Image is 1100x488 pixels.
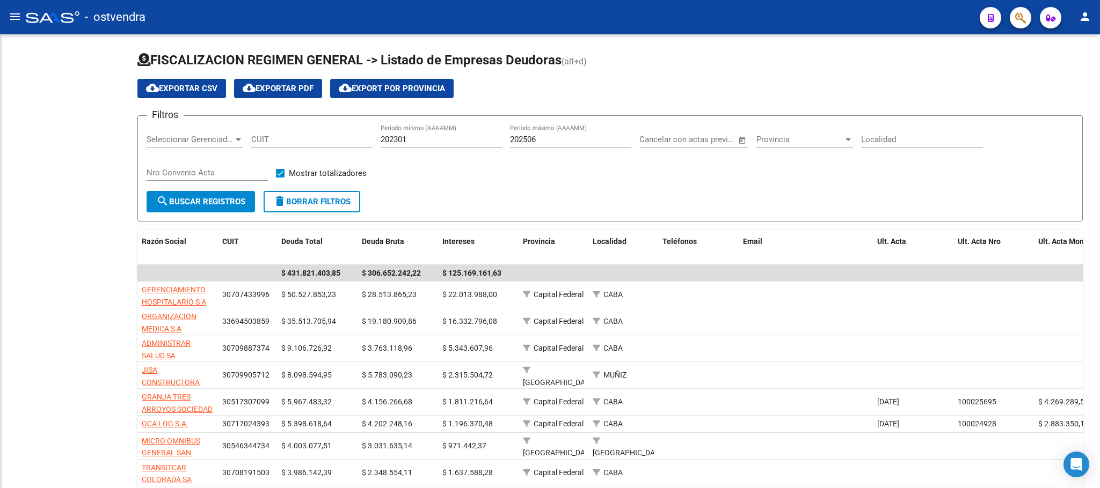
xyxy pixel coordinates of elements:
span: 30709905712 [222,371,269,379]
span: $ 3.031.635,14 [362,441,412,450]
span: Provincia [756,135,843,144]
span: ORGANIZACION MEDICA S A [142,312,196,333]
span: Mostrar totalizadores [289,167,367,180]
span: OCA LOG S.A. [142,419,188,428]
span: $ 5.398.618,64 [281,419,332,428]
span: Capital Federal [534,317,584,326]
span: $ 35.513.705,94 [281,317,336,326]
span: [DATE] [877,419,899,428]
span: CABA [603,290,623,299]
span: Localidad [593,237,627,246]
mat-icon: search [156,195,169,208]
datatable-header-cell: Ult. Acta Nro [953,230,1034,265]
mat-icon: person [1079,10,1091,23]
span: GERENCIAMIENTO HOSPITALARIO S A [142,285,206,306]
span: Ult. Acta Monto [1038,237,1091,246]
span: Export por Provincia [339,84,445,93]
span: Ult. Acta [877,237,906,246]
span: $ 3.986.142,39 [281,468,332,477]
span: Provincia [523,237,555,246]
span: Teléfonos [662,237,697,246]
span: CABA [603,317,623,326]
datatable-header-cell: Email [739,230,873,265]
span: [GEOGRAPHIC_DATA] [523,378,595,387]
span: Ult. Acta Nro [958,237,1001,246]
span: FISCALIZACION REGIMEN GENERAL -> Listado de Empresas Deudoras [137,53,562,68]
div: Open Intercom Messenger [1063,452,1089,477]
mat-icon: cloud_download [146,82,159,94]
span: $ 5.783.090,23 [362,371,412,379]
span: Capital Federal [534,344,584,352]
datatable-header-cell: CUIT [218,230,277,265]
span: $ 2.315.504,72 [442,371,493,379]
mat-icon: delete [273,195,286,208]
span: 30717024393 [222,419,269,428]
datatable-header-cell: Razón Social [137,230,218,265]
datatable-header-cell: Deuda Bruta [358,230,438,265]
span: (alt+d) [562,56,587,66]
span: MUÑIZ [603,371,627,379]
datatable-header-cell: Deuda Total [277,230,358,265]
span: $ 306.652.242,22 [362,269,421,277]
span: Borrar Filtros [273,197,351,206]
span: 30707433996 [222,290,269,299]
span: $ 22.013.988,00 [442,290,497,299]
span: 30517307099 [222,397,269,406]
span: $ 125.169.161,63 [442,269,501,277]
button: Exportar PDF [234,79,322,98]
span: 30709887374 [222,344,269,352]
span: $ 1.196.370,48 [442,419,493,428]
span: - ostvendra [85,5,145,29]
span: $ 1.811.216,64 [442,397,493,406]
span: $ 5.343.607,96 [442,344,493,352]
span: CABA [603,397,623,406]
span: CUIT [222,237,239,246]
span: Capital Federal [534,397,584,406]
span: CABA [603,419,623,428]
span: $ 28.513.865,23 [362,290,417,299]
mat-icon: cloud_download [243,82,256,94]
span: Deuda Total [281,237,323,246]
span: $ 19.180.909,86 [362,317,417,326]
datatable-header-cell: Provincia [519,230,588,265]
span: $ 2.883.350,17 [1038,419,1089,428]
span: Buscar Registros [156,197,245,206]
span: 30546344734 [222,441,269,450]
span: $ 4.202.248,16 [362,419,412,428]
span: Email [743,237,762,246]
span: TRANSITCAR COLORADA SA [142,463,192,484]
span: Capital Federal [534,468,584,477]
span: $ 16.332.796,08 [442,317,497,326]
mat-icon: menu [9,10,21,23]
span: CABA [603,468,623,477]
button: Buscar Registros [147,191,255,212]
span: $ 9.106.726,92 [281,344,332,352]
span: JISA CONSTRUCTORA EMPRENDIMIENTOS INMOBILIARIOS SRL [142,366,211,411]
span: 33694503859 [222,317,269,326]
span: GRANJA TRES ARROYOS SOCIEDAD ANONIMA COMERCIAL AGROPECUARIA FIN E INDUSTRIAL [142,393,213,462]
span: Capital Federal [534,290,584,299]
span: Capital Federal [534,419,584,428]
span: 30708191503 [222,468,269,477]
span: $ 1.637.588,28 [442,468,493,477]
span: Seleccionar Gerenciador [147,135,234,144]
span: Deuda Bruta [362,237,404,246]
span: 100025695 [958,397,996,406]
button: Export por Provincia [330,79,454,98]
span: $ 8.098.594,95 [281,371,332,379]
h3: Filtros [147,107,184,122]
span: MICRO OMNIBUS GENERAL SAN MARTIN S A C [142,437,200,470]
span: $ 50.527.853,23 [281,290,336,299]
span: 100024928 [958,419,996,428]
button: Exportar CSV [137,79,226,98]
span: ADMINISTRAR SALUD SA [142,339,191,360]
span: $ 5.967.483,32 [281,397,332,406]
datatable-header-cell: Ult. Acta [873,230,953,265]
span: CABA [603,344,623,352]
button: Borrar Filtros [264,191,360,212]
datatable-header-cell: Intereses [438,230,519,265]
mat-icon: cloud_download [339,82,352,94]
span: [GEOGRAPHIC_DATA] [523,448,595,457]
datatable-header-cell: Localidad [588,230,658,265]
span: $ 3.763.118,96 [362,344,412,352]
